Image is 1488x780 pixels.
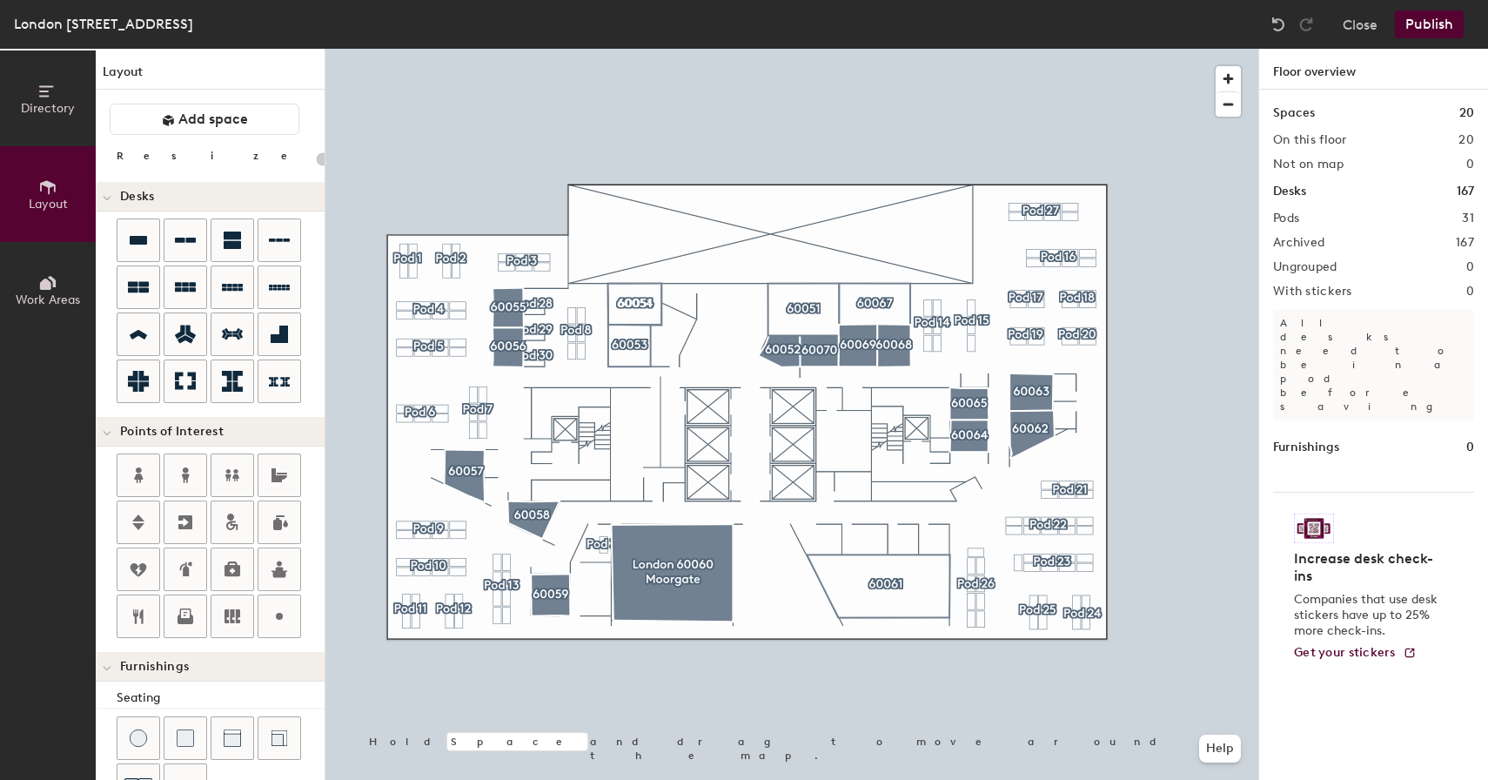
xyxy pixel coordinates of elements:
[1294,646,1417,661] a: Get your stickers
[120,425,224,439] span: Points of Interest
[1273,260,1337,274] h2: Ungrouped
[1294,514,1334,543] img: Sticker logo
[1466,438,1474,457] h1: 0
[1458,133,1474,147] h2: 20
[1270,16,1287,33] img: Undo
[117,689,325,708] div: Seating
[1462,212,1474,225] h2: 31
[224,730,241,747] img: Couch (middle)
[1273,285,1352,299] h2: With stickers
[21,101,75,116] span: Directory
[1457,182,1474,201] h1: 167
[1273,182,1306,201] h1: Desks
[1456,236,1474,250] h2: 167
[29,197,68,212] span: Layout
[1294,645,1396,660] span: Get your stickers
[1466,260,1474,274] h2: 0
[117,149,309,163] div: Resize
[14,13,193,35] div: London [STREET_ADDRESS]
[271,730,288,747] img: Couch (corner)
[1273,133,1347,147] h2: On this floor
[120,660,189,674] span: Furnishings
[117,716,160,760] button: Stool
[211,716,254,760] button: Couch (middle)
[1259,49,1488,90] h1: Floor overview
[164,716,207,760] button: Cushion
[1297,16,1315,33] img: Redo
[258,716,301,760] button: Couch (corner)
[1466,285,1474,299] h2: 0
[1294,550,1443,585] h4: Increase desk check-ins
[1273,212,1299,225] h2: Pods
[1273,104,1315,123] h1: Spaces
[1273,438,1339,457] h1: Furnishings
[1395,10,1464,38] button: Publish
[1199,735,1241,763] button: Help
[16,292,80,307] span: Work Areas
[1273,158,1344,171] h2: Not on map
[1273,236,1324,250] h2: Archived
[178,111,248,128] span: Add space
[1343,10,1377,38] button: Close
[1273,309,1474,420] p: All desks need to be in a pod before saving
[177,730,194,747] img: Cushion
[96,63,325,90] h1: Layout
[1459,104,1474,123] h1: 20
[1294,592,1443,639] p: Companies that use desk stickers have up to 25% more check-ins.
[120,190,154,204] span: Desks
[1466,158,1474,171] h2: 0
[110,104,299,135] button: Add space
[130,730,147,747] img: Stool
